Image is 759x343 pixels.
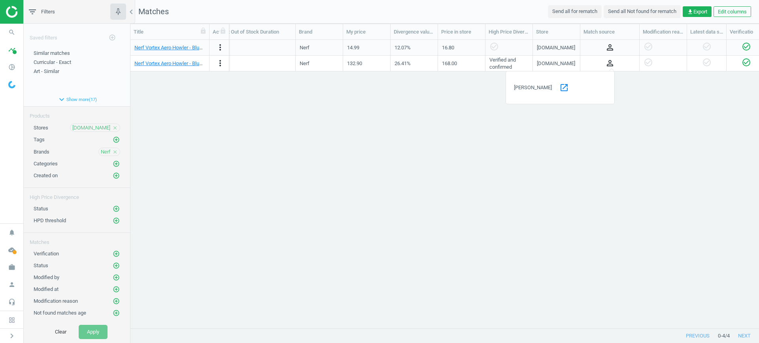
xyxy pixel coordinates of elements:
button: Clear [47,325,75,339]
i: check_circle_outline [702,42,712,51]
button: add_circle_outline [112,205,120,213]
div: Modification reason [643,28,683,36]
span: Verification [34,251,59,257]
span: Stores [34,125,48,131]
button: add_circle_outline [112,297,120,305]
i: add_circle_outline [113,136,120,143]
button: add_circle_outline [112,172,120,180]
i: notifications [4,225,19,240]
i: pie_chart_outlined [4,60,19,75]
div: — [221,41,291,54]
i: add_circle_outline [113,286,120,293]
i: search [4,25,19,40]
i: filter_list [28,7,37,17]
i: chevron_right [7,331,17,341]
span: Modified by [34,274,59,280]
i: add_circle_outline [113,172,120,179]
i: expand_more [57,95,66,104]
div: Divergence value, % [394,28,434,36]
button: add_circle_outline [112,136,120,144]
button: add_circle_outline [112,285,120,293]
span: / 4 [725,332,730,339]
div: [DOMAIN_NAME] [537,60,575,67]
span: Categories [34,161,58,167]
img: ajHJNr6hYgQAAAAASUVORK5CYII= [6,6,62,18]
span: Status [34,262,48,268]
span: Modification reason [34,298,78,304]
span: Tags [34,137,45,142]
i: person [4,277,19,292]
span: HPD threshold [34,217,66,223]
i: add_circle_outline [109,34,116,41]
i: get_app [687,9,693,15]
div: Matches [24,233,130,246]
button: chevron_right [2,331,22,341]
button: previous [678,329,718,343]
span: Curricular - Exact [34,59,71,65]
i: work [4,260,19,275]
button: add_circle_outline [112,160,120,168]
div: Price in store [441,28,482,36]
i: check_circle_outline [644,42,653,51]
button: add_circle_outline [112,250,120,258]
div: High Price Divergence [24,188,130,201]
img: wGWNvw8QSZomAAAAABJRU5ErkJggg== [8,81,15,88]
i: check_circle_outline [644,58,653,67]
div: 12.07% [395,41,434,54]
div: My price [346,28,387,36]
i: check_circle_outline [742,58,751,67]
div: Saved filters [24,24,130,46]
div: 16.80 [442,41,481,54]
span: Modified at [34,286,59,292]
button: person_outline [605,58,615,69]
span: Art - Similar [34,68,59,74]
div: Verified and confirmed [489,56,529,70]
span: Created on [34,172,58,178]
i: add_circle_outline [113,298,120,305]
span: Filters [41,8,55,15]
button: add_circle_outline [112,262,120,270]
div: Products [24,107,130,120]
div: 168.00 [442,56,481,70]
span: 0 - 4 [718,332,725,339]
span: [PERSON_NAME] [514,84,552,91]
i: add_circle_outline [113,262,120,269]
div: 14.99 [347,41,386,54]
button: add_circle_outline [112,309,120,317]
i: add_circle_outline [113,217,120,224]
i: timeline [4,42,19,57]
div: 26.41% [395,56,434,70]
span: [DOMAIN_NAME] [72,124,110,131]
i: add_circle_outline [113,309,120,317]
div: Latest data status [690,28,723,36]
button: expand_moreShow more(17) [24,93,130,106]
i: add_circle_outline [113,250,120,257]
button: Send all for rematch [548,5,602,18]
a: Nerf Vortex Aero Howler - Blue 10 Pack [134,60,221,66]
i: more_vert [215,43,225,52]
i: headset_mic [4,294,19,309]
button: get_appExport [683,6,712,17]
button: add_circle_outline [104,30,120,46]
i: chevron_left [126,7,136,17]
div: Match source [583,28,636,36]
i: check_circle_outline [742,42,751,51]
i: check_circle_outline [489,42,499,51]
button: more_vert [215,43,225,53]
div: 132.90 [347,56,386,70]
i: close [112,149,118,155]
button: person_outline [605,43,615,53]
span: Status [34,206,48,212]
div: Last Out of Stock Duration [220,28,292,36]
span: Matches [138,7,169,16]
i: person_outline [605,43,615,52]
i: cloud_done [4,242,19,257]
span: Brands [34,149,49,155]
div: Store [536,28,577,36]
span: Export [687,8,707,15]
button: next [730,329,759,343]
div: Nerf [300,60,310,67]
i: close [112,125,118,131]
span: Nerf [101,148,110,156]
button: more_vert [215,58,225,69]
